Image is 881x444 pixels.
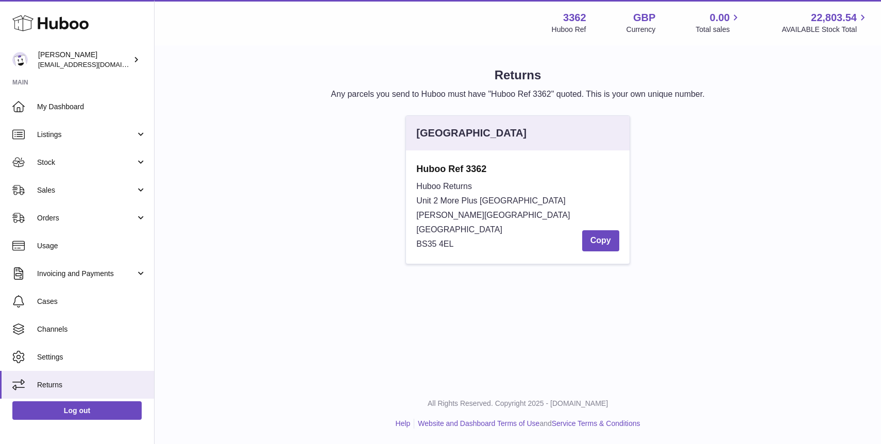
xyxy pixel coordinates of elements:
[396,419,411,428] a: Help
[38,50,131,70] div: [PERSON_NAME]
[37,130,135,140] span: Listings
[37,213,135,223] span: Orders
[811,11,857,25] span: 22,803.54
[37,380,146,390] span: Returns
[416,182,472,191] span: Huboo Returns
[37,269,135,279] span: Invoicing and Payments
[37,325,146,334] span: Channels
[696,11,741,35] a: 0.00 Total sales
[416,126,527,140] div: [GEOGRAPHIC_DATA]
[582,230,619,251] button: Copy
[416,196,565,205] span: Unit 2 More Plus [GEOGRAPHIC_DATA]
[416,225,502,234] span: [GEOGRAPHIC_DATA]
[37,352,146,362] span: Settings
[416,163,619,175] strong: Huboo Ref 3362
[782,11,869,35] a: 22,803.54 AVAILABLE Stock Total
[710,11,730,25] span: 0.00
[782,25,869,35] span: AVAILABLE Stock Total
[37,241,146,251] span: Usage
[163,399,873,408] p: All Rights Reserved. Copyright 2025 - [DOMAIN_NAME]
[37,102,146,112] span: My Dashboard
[414,419,640,429] li: and
[416,211,570,219] span: [PERSON_NAME][GEOGRAPHIC_DATA]
[416,240,453,248] span: BS35 4EL
[552,25,586,35] div: Huboo Ref
[12,401,142,420] a: Log out
[563,11,586,25] strong: 3362
[37,297,146,306] span: Cases
[626,25,656,35] div: Currency
[38,60,151,69] span: [EMAIL_ADDRESS][DOMAIN_NAME]
[171,67,865,83] h1: Returns
[171,89,865,100] p: Any parcels you send to Huboo must have "Huboo Ref 3362" quoted. This is your own unique number.
[696,25,741,35] span: Total sales
[633,11,655,25] strong: GBP
[418,419,539,428] a: Website and Dashboard Terms of Use
[12,52,28,67] img: sales@gamesconnection.co.uk
[37,185,135,195] span: Sales
[552,419,640,428] a: Service Terms & Conditions
[37,158,135,167] span: Stock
